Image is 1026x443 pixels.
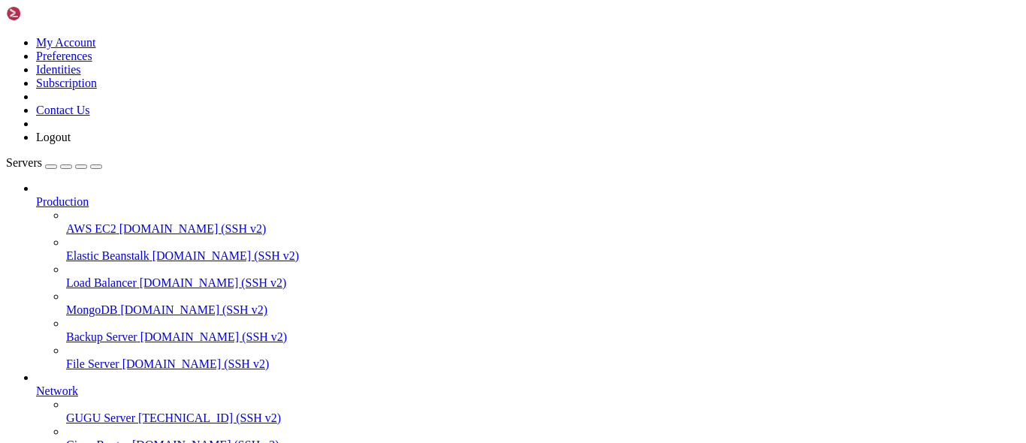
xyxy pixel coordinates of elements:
[66,303,1020,317] a: MongoDB [DOMAIN_NAME] (SSH v2)
[120,303,267,316] span: [DOMAIN_NAME] (SSH v2)
[152,249,300,262] span: [DOMAIN_NAME] (SSH v2)
[66,276,137,289] span: Load Balancer
[66,411,1020,425] a: GUGU Server [TECHNICAL_ID] (SSH v2)
[36,384,78,397] span: Network
[36,182,1020,371] li: Production
[36,131,71,143] a: Logout
[66,330,137,343] span: Backup Server
[66,209,1020,236] li: AWS EC2 [DOMAIN_NAME] (SSH v2)
[66,303,117,316] span: MongoDB
[36,77,97,89] a: Subscription
[36,195,1020,209] a: Production
[138,411,281,424] span: [TECHNICAL_ID] (SSH v2)
[66,276,1020,290] a: Load Balancer [DOMAIN_NAME] (SSH v2)
[122,357,270,370] span: [DOMAIN_NAME] (SSH v2)
[66,249,1020,263] a: Elastic Beanstalk [DOMAIN_NAME] (SSH v2)
[36,384,1020,398] a: Network
[177,6,183,20] div: (27, 0)
[36,104,90,116] a: Contact Us
[36,50,92,62] a: Preferences
[6,6,831,20] x-row: root@ubuntu:/home/genesis#
[36,63,81,76] a: Identities
[119,222,267,235] span: [DOMAIN_NAME] (SSH v2)
[6,156,102,169] a: Servers
[66,236,1020,263] li: Elastic Beanstalk [DOMAIN_NAME] (SSH v2)
[66,249,149,262] span: Elastic Beanstalk
[66,222,1020,236] a: AWS EC2 [DOMAIN_NAME] (SSH v2)
[66,330,1020,344] a: Backup Server [DOMAIN_NAME] (SSH v2)
[36,195,89,208] span: Production
[66,263,1020,290] li: Load Balancer [DOMAIN_NAME] (SSH v2)
[66,357,119,370] span: File Server
[66,398,1020,425] li: GUGU Server [TECHNICAL_ID] (SSH v2)
[66,344,1020,371] li: File Server [DOMAIN_NAME] (SSH v2)
[66,411,135,424] span: GUGU Server
[6,156,42,169] span: Servers
[140,276,287,289] span: [DOMAIN_NAME] (SSH v2)
[66,222,116,235] span: AWS EC2
[66,357,1020,371] a: File Server [DOMAIN_NAME] (SSH v2)
[66,317,1020,344] li: Backup Server [DOMAIN_NAME] (SSH v2)
[6,6,92,21] img: Shellngn
[140,330,288,343] span: [DOMAIN_NAME] (SSH v2)
[66,290,1020,317] li: MongoDB [DOMAIN_NAME] (SSH v2)
[36,36,96,49] a: My Account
